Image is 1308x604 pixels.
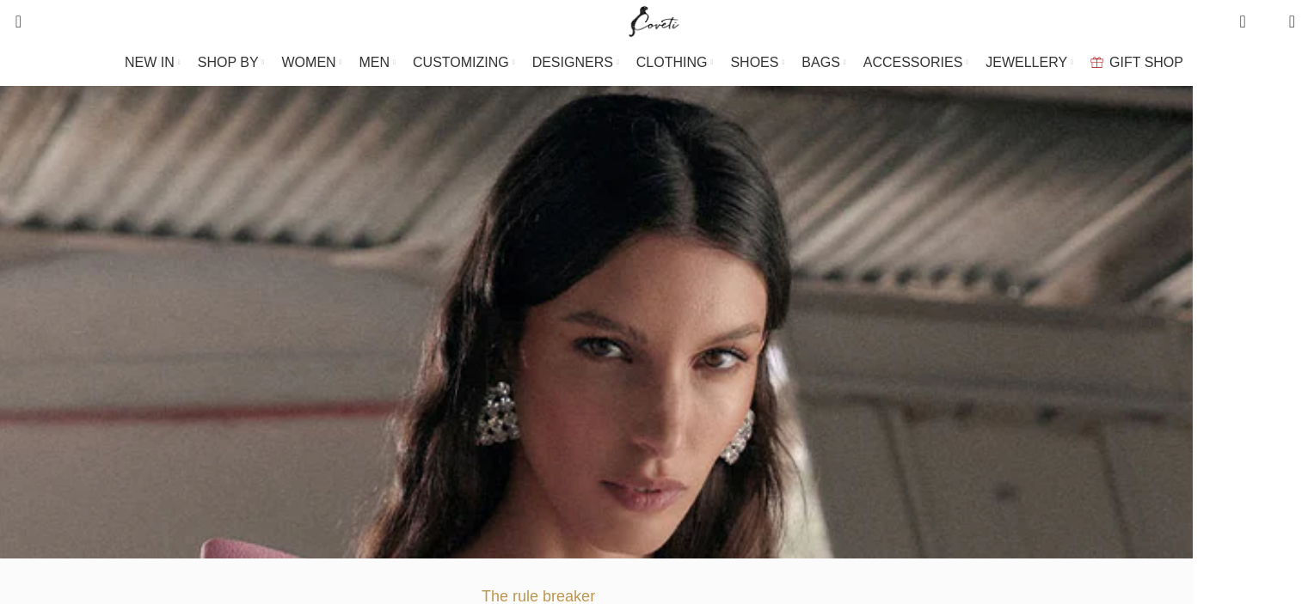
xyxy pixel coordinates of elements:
a: CUSTOMIZING [413,46,515,80]
img: GiftBag [1090,57,1103,68]
a: Search [4,4,21,39]
span: CLOTHING [636,54,708,70]
a: JEWELLERY [986,46,1073,80]
a: DESIGNERS [532,46,619,80]
a: 0 [1231,4,1254,39]
a: BAGS [801,46,845,80]
span: WOMEN [282,54,336,70]
span: CUSTOMIZING [413,54,509,70]
span: 0 [1262,17,1275,30]
span: SHOES [730,54,778,70]
div: Main navigation [4,46,1304,80]
a: CLOTHING [636,46,714,80]
a: GIFT SHOP [1090,46,1183,80]
a: WOMEN [282,46,342,80]
a: SHOES [730,46,784,80]
a: ACCESSORIES [863,46,969,80]
a: NEW IN [125,46,181,80]
span: SHOP BY [198,54,259,70]
a: Site logo [625,13,683,27]
span: 0 [1241,9,1254,21]
span: NEW IN [125,54,175,70]
span: DESIGNERS [532,54,613,70]
div: My Wishlist [1259,4,1276,39]
span: BAGS [801,54,839,70]
a: MEN [359,46,396,80]
span: JEWELLERY [986,54,1067,70]
span: ACCESSORIES [863,54,963,70]
span: MEN [359,54,390,70]
span: GIFT SHOP [1109,54,1183,70]
a: SHOP BY [198,46,265,80]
